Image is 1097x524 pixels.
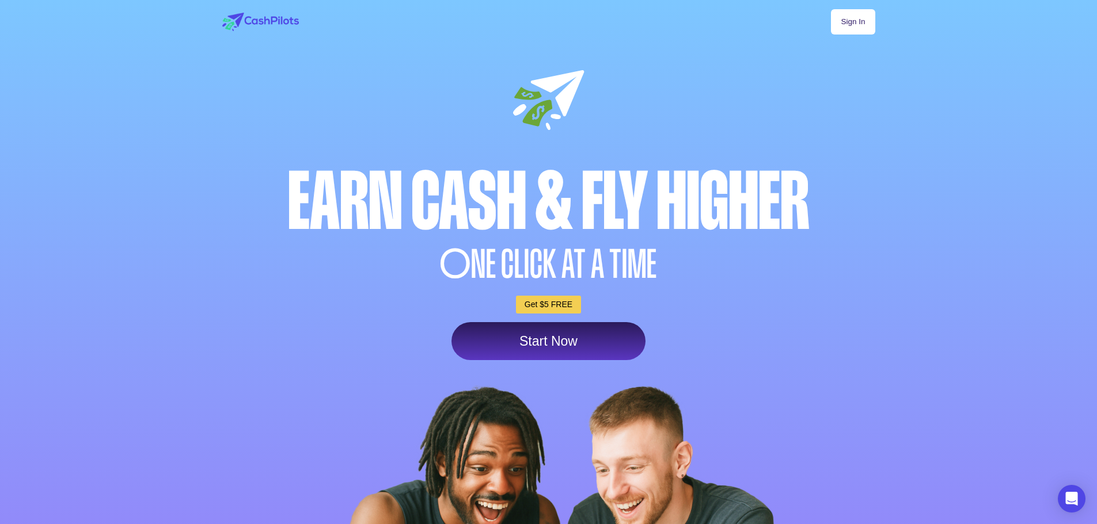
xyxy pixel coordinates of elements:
div: Earn Cash & Fly higher [219,162,878,242]
img: logo [222,13,299,31]
div: Open Intercom Messenger [1058,485,1085,512]
a: Sign In [831,9,875,35]
span: O [440,244,471,284]
a: Get $5 FREE [516,296,581,313]
div: NE CLICK AT A TIME [219,244,878,284]
a: Start Now [451,322,646,360]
